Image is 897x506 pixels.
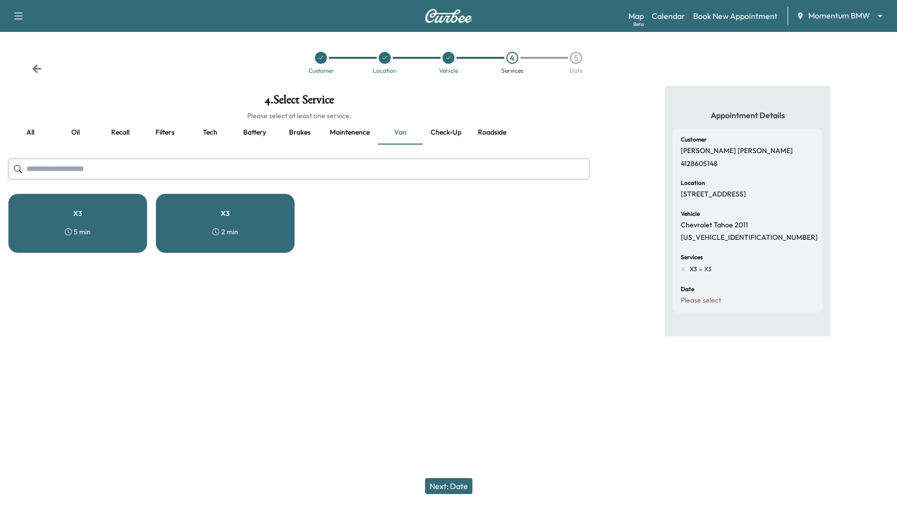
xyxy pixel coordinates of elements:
p: [US_VEHICLE_IDENTIFICATION_NUMBER] [681,233,818,242]
button: Tech [187,121,232,145]
div: Location [373,68,397,74]
h6: Vehicle [681,211,700,217]
div: basic tabs example [8,121,590,145]
button: Maintenence [322,121,378,145]
h1: 4 . Select Service [8,94,590,111]
div: Services [501,68,523,74]
button: Check-up [423,121,469,145]
button: Brakes [277,121,322,145]
div: 2 min [212,227,238,237]
h5: Appointment Details [673,110,822,121]
h6: Services [681,254,703,260]
a: MapBeta [628,10,644,22]
button: Van [378,121,423,145]
button: Battery [232,121,277,145]
div: Vehicle [439,68,458,74]
span: X3 [702,265,711,273]
div: Beta [633,20,644,28]
div: Customer [308,68,334,74]
h5: X3 [73,210,82,217]
span: Momentum BMW [808,10,870,21]
img: Curbee Logo [425,9,472,23]
button: all [8,121,53,145]
div: 5 [570,52,582,64]
h6: Please select at least one service. [8,111,590,121]
a: Calendar [652,10,685,22]
p: 4128605148 [681,160,718,169]
button: Oil [53,121,98,145]
h6: Location [681,180,705,186]
button: Roadside [469,121,514,145]
a: Book New Appointment [693,10,777,22]
div: Back [32,64,42,74]
p: Chevrolet Tahoe 2011 [681,221,748,230]
div: Date [570,68,583,74]
p: Please select [681,296,721,305]
span: - [697,264,702,274]
p: [PERSON_NAME] [PERSON_NAME] [681,147,793,156]
div: 5 min [65,227,91,237]
p: [STREET_ADDRESS] [681,190,746,199]
h5: X3 [221,210,230,217]
span: X3 [690,265,697,273]
button: Next: Date [425,478,472,494]
div: 4 [506,52,518,64]
h6: Date [681,286,694,292]
h6: Customer [681,137,707,143]
button: Filters [143,121,187,145]
button: Recall [98,121,143,145]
